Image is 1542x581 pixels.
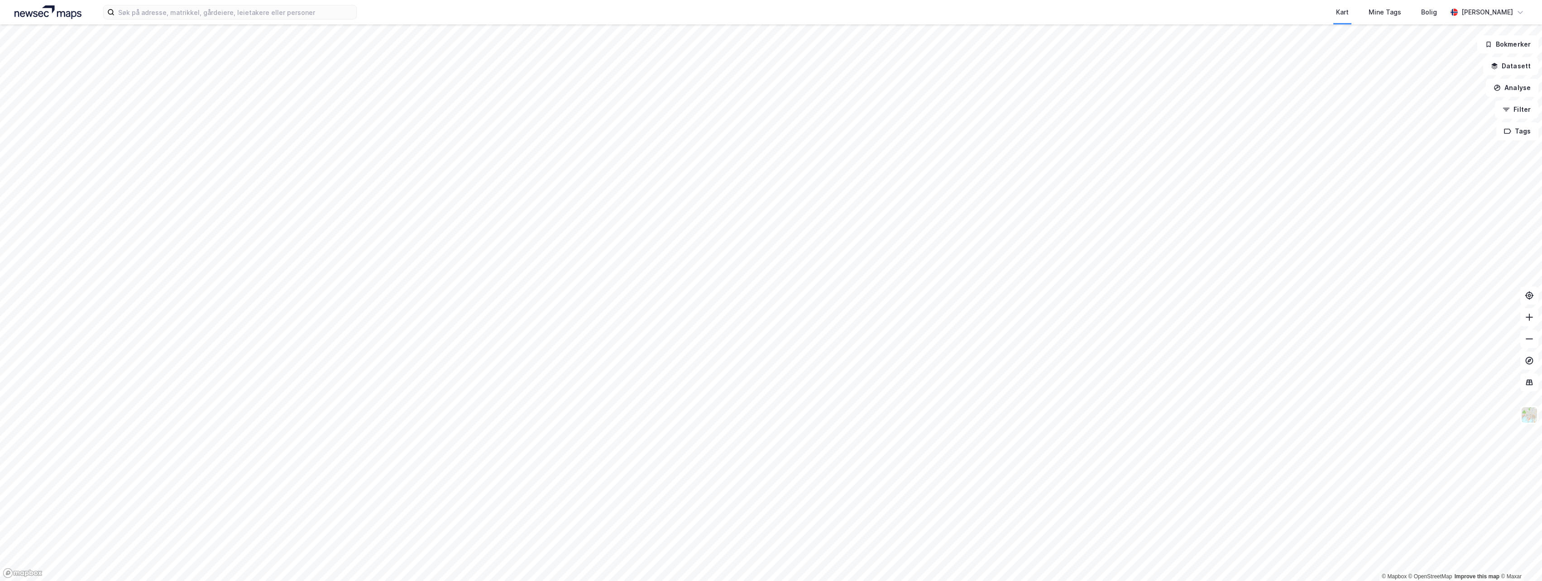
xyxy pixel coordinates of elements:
[1336,7,1349,18] div: Kart
[1382,573,1407,580] a: Mapbox
[1497,538,1542,581] iframe: Chat Widget
[1408,573,1452,580] a: OpenStreetMap
[1486,79,1538,97] button: Analyse
[1477,35,1538,53] button: Bokmerker
[1495,100,1538,119] button: Filter
[115,5,356,19] input: Søk på adresse, matrikkel, gårdeiere, leietakere eller personer
[1483,57,1538,75] button: Datasett
[1455,573,1499,580] a: Improve this map
[1521,406,1538,424] img: Z
[1369,7,1401,18] div: Mine Tags
[1496,122,1538,140] button: Tags
[14,5,81,19] img: logo.a4113a55bc3d86da70a041830d287a7e.svg
[1461,7,1513,18] div: [PERSON_NAME]
[3,568,43,578] a: Mapbox homepage
[1497,538,1542,581] div: Kontrollprogram for chat
[1421,7,1437,18] div: Bolig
